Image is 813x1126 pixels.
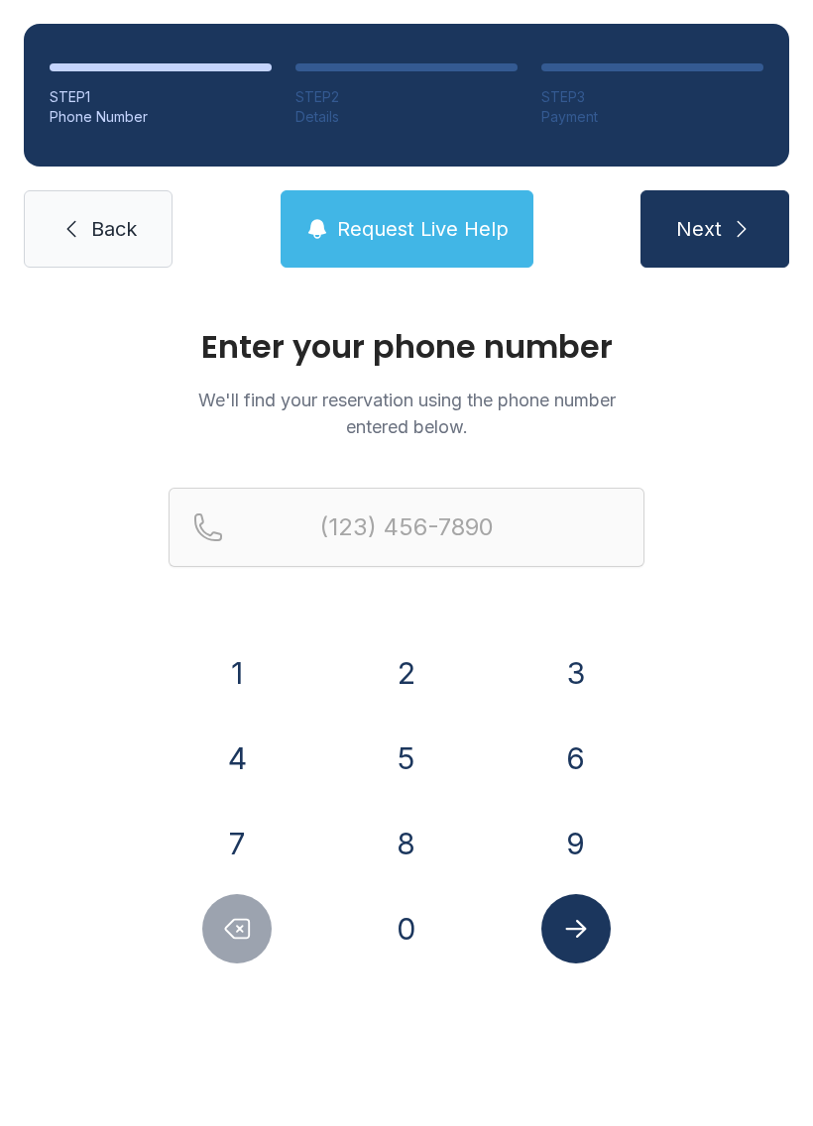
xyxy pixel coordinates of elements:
[372,894,441,963] button: 0
[541,894,611,963] button: Submit lookup form
[50,107,272,127] div: Phone Number
[169,331,644,363] h1: Enter your phone number
[295,87,518,107] div: STEP 2
[202,809,272,878] button: 7
[169,488,644,567] input: Reservation phone number
[372,638,441,708] button: 2
[372,809,441,878] button: 8
[91,215,137,243] span: Back
[50,87,272,107] div: STEP 1
[541,724,611,793] button: 6
[169,387,644,440] p: We'll find your reservation using the phone number entered below.
[541,638,611,708] button: 3
[295,107,518,127] div: Details
[202,724,272,793] button: 4
[202,638,272,708] button: 1
[541,87,763,107] div: STEP 3
[676,215,722,243] span: Next
[541,809,611,878] button: 9
[541,107,763,127] div: Payment
[372,724,441,793] button: 5
[337,215,509,243] span: Request Live Help
[202,894,272,963] button: Delete number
